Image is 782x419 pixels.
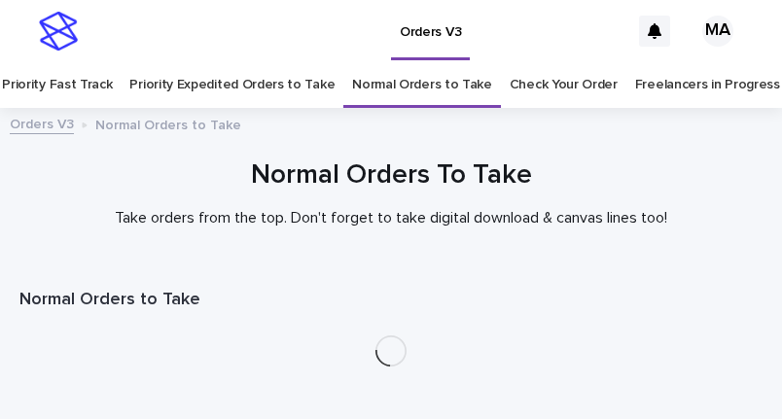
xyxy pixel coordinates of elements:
[19,157,763,193] h1: Normal Orders To Take
[19,289,763,312] h1: Normal Orders to Take
[510,62,618,108] a: Check Your Order
[635,62,780,108] a: Freelancers in Progress
[702,16,733,47] div: MA
[10,112,74,134] a: Orders V3
[129,62,335,108] a: Priority Expedited Orders to Take
[95,113,241,134] p: Normal Orders to Take
[19,209,763,227] p: Take orders from the top. Don't forget to take digital download & canvas lines too!
[2,62,112,108] a: Priority Fast Track
[39,12,78,51] img: stacker-logo-s-only.png
[352,62,492,108] a: Normal Orders to Take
